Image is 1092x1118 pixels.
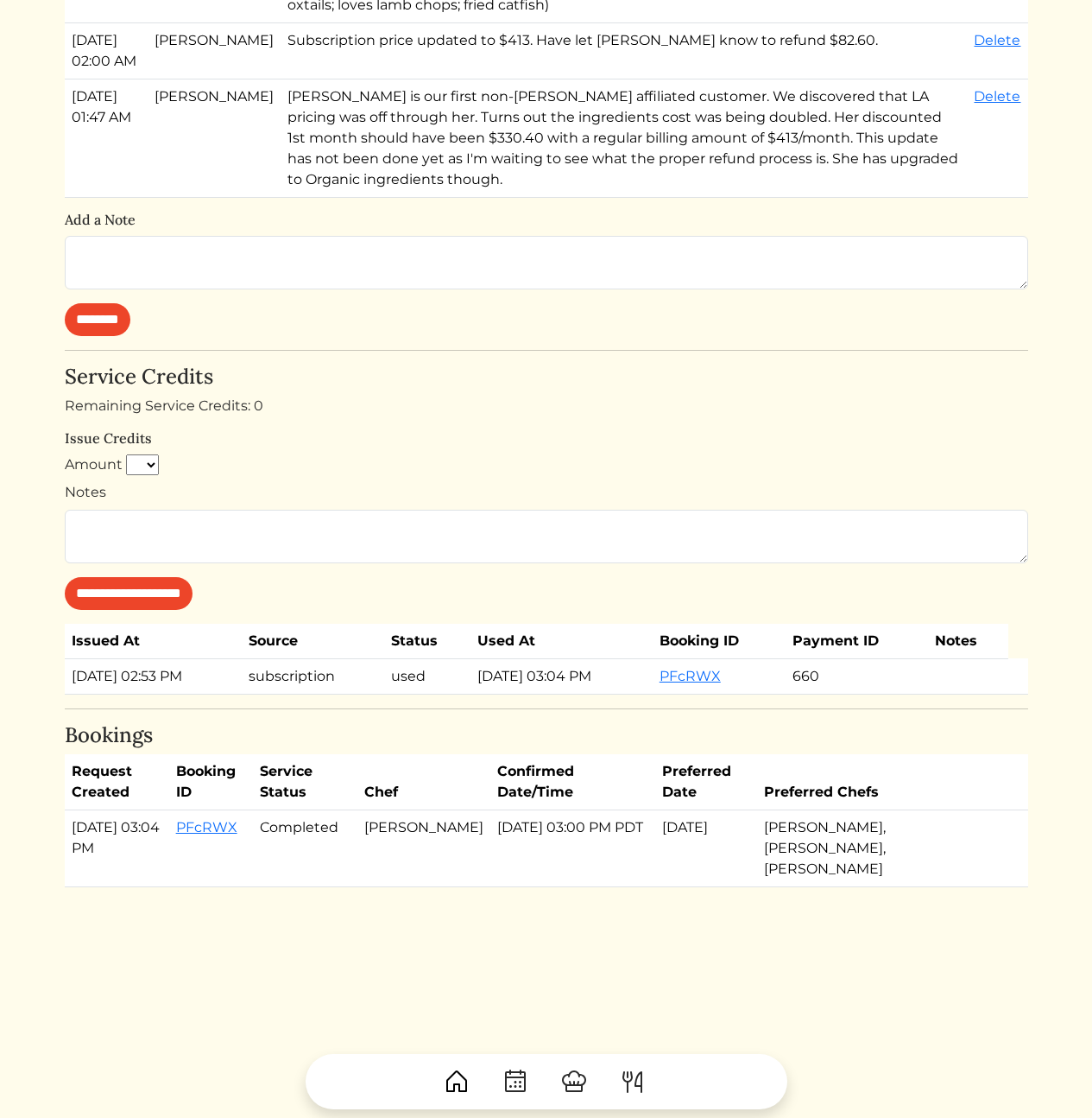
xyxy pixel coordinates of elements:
[974,88,1020,105] a: Delete
[281,23,968,79] td: Subscription price updated to $413. Have let [PERSON_NAME] know to refund $82.60.
[65,754,169,810] th: Request Created
[786,658,928,694] td: 660
[490,810,655,887] td: [DATE] 03:00 PM PDT
[653,624,786,659] th: Booking ID
[443,1068,470,1096] img: House-9bf13187bcbb5817f509fe5e7408150f90897510c4275e13d0d5fca38e0b5951.svg
[65,365,1028,390] h4: Service Credits
[384,624,470,659] th: Status
[148,23,281,79] td: [PERSON_NAME]
[470,624,653,659] th: Used At
[757,754,1013,810] th: Preferred Chefs
[490,754,655,810] th: Confirmed Date/Time
[974,32,1020,48] a: Delete
[281,79,968,198] td: [PERSON_NAME] is our first non-[PERSON_NAME] affiliated customer. We discovered that LA pricing w...
[502,1068,529,1096] img: CalendarDots-5bcf9d9080389f2a281d69619e1c85352834be518fbc73d9501aef674afc0d57.svg
[65,810,169,887] td: [DATE] 03:04 PM
[242,624,384,659] th: Source
[470,658,653,694] td: [DATE] 03:04 PM
[65,23,148,79] td: [DATE] 02:00 AM
[384,658,470,694] td: used
[253,810,357,887] td: Completed
[660,668,721,684] a: PFcRWX
[786,624,928,659] th: Payment ID
[65,723,1028,748] h4: Bookings
[357,810,490,887] td: [PERSON_NAME]
[357,754,490,810] th: Chef
[65,79,148,198] td: [DATE] 01:47 AM
[242,658,384,694] td: subscription
[65,454,123,475] label: Amount
[65,482,106,503] label: Notes
[65,658,242,694] td: [DATE] 02:53 PM
[560,1068,588,1096] img: ChefHat-a374fb509e4f37eb0702ca99f5f64f3b6956810f32a249b33092029f8484b388.svg
[655,754,757,810] th: Preferred Date
[619,1068,647,1096] img: ForkKnife-55491504ffdb50bab0c1e09e7649658475375261d09fd45db06cec23bce548bf.svg
[65,624,242,659] th: Issued At
[176,819,237,835] a: PFcRWX
[655,810,757,887] td: [DATE]
[65,430,1028,447] h6: Issue Credits
[253,754,357,810] th: Service Status
[65,212,1028,228] h6: Add a Note
[148,79,281,198] td: [PERSON_NAME]
[169,754,253,810] th: Booking ID
[928,624,1008,659] th: Notes
[757,810,1013,887] td: [PERSON_NAME], [PERSON_NAME], [PERSON_NAME]
[65,396,1028,416] div: Remaining Service Credits: 0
